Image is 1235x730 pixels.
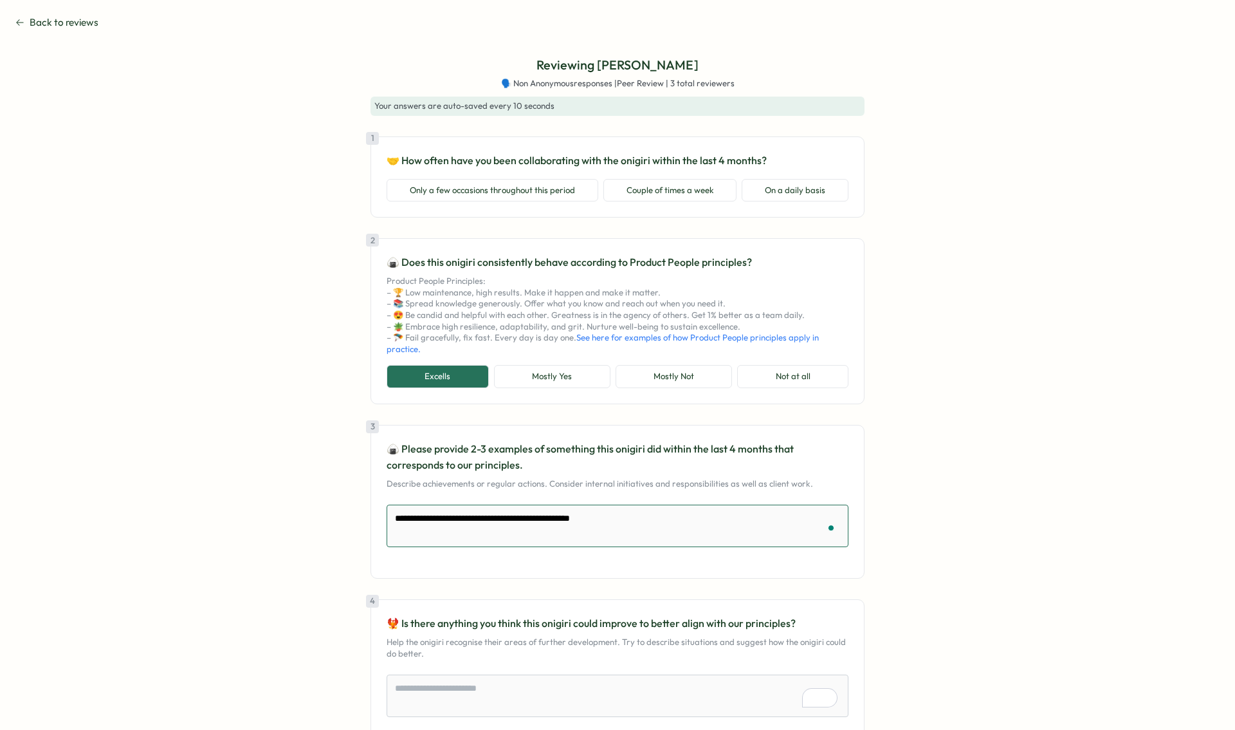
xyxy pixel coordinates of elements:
[742,179,848,202] button: On a daily basis
[387,276,848,355] p: Product People Principles: – 🏆 Low maintenance, high results. Make it happen and make it matter. ...
[536,55,699,75] p: Reviewing [PERSON_NAME]
[616,365,733,388] button: Mostly Not
[15,15,98,30] button: Back to reviews
[387,505,848,547] textarea: To enrich screen reader interactions, please activate Accessibility in Grammarly extension settings
[494,365,610,388] button: Mostly Yes
[387,365,489,388] button: Excells
[366,420,379,433] div: 3
[366,132,379,145] div: 1
[603,179,737,202] button: Couple of times a week
[30,15,98,30] span: Back to reviews
[387,441,848,473] p: 🍙 Please provide 2-3 examples of something this onigiri did within the last 4 months that corresp...
[387,478,848,490] p: Describe achievements or regular actions. Consider internal initiatives and responsibilities as w...
[366,234,379,247] div: 2
[366,595,379,608] div: 4
[737,365,848,388] button: Not at all
[387,675,848,717] textarea: To enrich screen reader interactions, please activate Accessibility in Grammarly extension settings
[387,332,819,354] a: See here for examples of how Product People principles apply in practice.
[374,100,554,111] span: Your answers are auto-saved every 10 seconds
[387,615,848,632] p: 🐦‍🔥 Is there anything you think this onigiri could improve to better align with our principles?
[387,254,848,270] p: 🍙 Does this onigiri consistently behave according to Product People principles?
[387,179,598,202] button: Only a few occasions throughout this period
[387,637,848,659] p: Help the onigiri recognise their areas of further development. Try to describe situations and sug...
[501,78,735,89] span: 🗣️ Non Anonymous responses | Peer Review | 3 total reviewers
[387,153,848,169] p: 🤝 How often have you been collaborating with the onigiri within the last 4 months?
